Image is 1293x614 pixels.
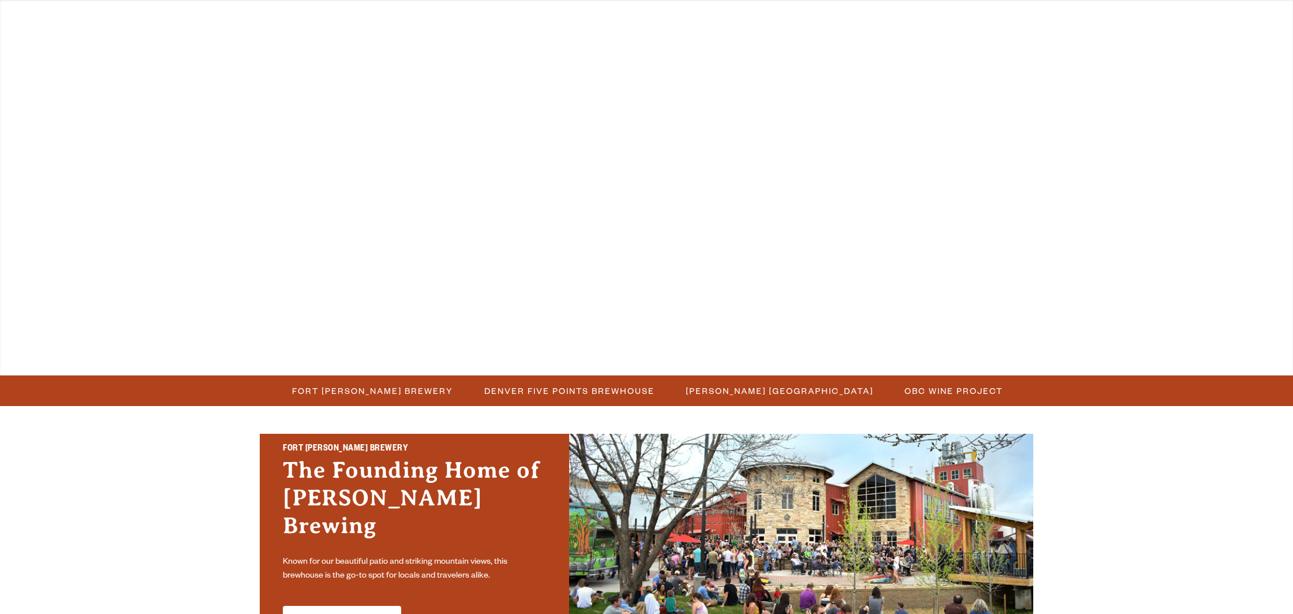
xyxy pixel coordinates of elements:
[717,7,799,59] a: Our Story
[292,382,453,399] span: Fort [PERSON_NAME] Brewery
[338,27,401,36] span: Taprooms
[477,382,660,399] a: Denver Five Points Brewhouse
[638,7,682,59] a: Odell Home
[249,27,278,36] span: Beer
[484,382,655,399] span: Denver Five Points Brewhouse
[546,7,607,59] a: Winery
[330,7,409,59] a: Taprooms
[554,27,600,36] span: Winery
[686,382,873,399] span: [PERSON_NAME] [GEOGRAPHIC_DATA]
[679,382,879,399] a: [PERSON_NAME] [GEOGRAPHIC_DATA]
[283,456,546,551] h3: The Founding Home of [PERSON_NAME] Brewing
[285,382,459,399] a: Fort [PERSON_NAME] Brewery
[898,382,1008,399] a: OBC Wine Project
[283,442,546,457] h2: Fort [PERSON_NAME] Brewery
[955,27,1027,36] span: Beer Finder
[725,27,791,36] span: Our Story
[844,7,902,59] a: Impact
[283,556,546,583] p: Known for our beautiful patio and striking mountain views, this brewhouse is the go-to spot for l...
[947,7,1035,59] a: Beer Finder
[462,27,494,36] span: Gear
[905,382,1003,399] span: OBC Wine Project
[852,27,895,36] span: Impact
[242,7,285,59] a: Beer
[454,7,501,59] a: Gear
